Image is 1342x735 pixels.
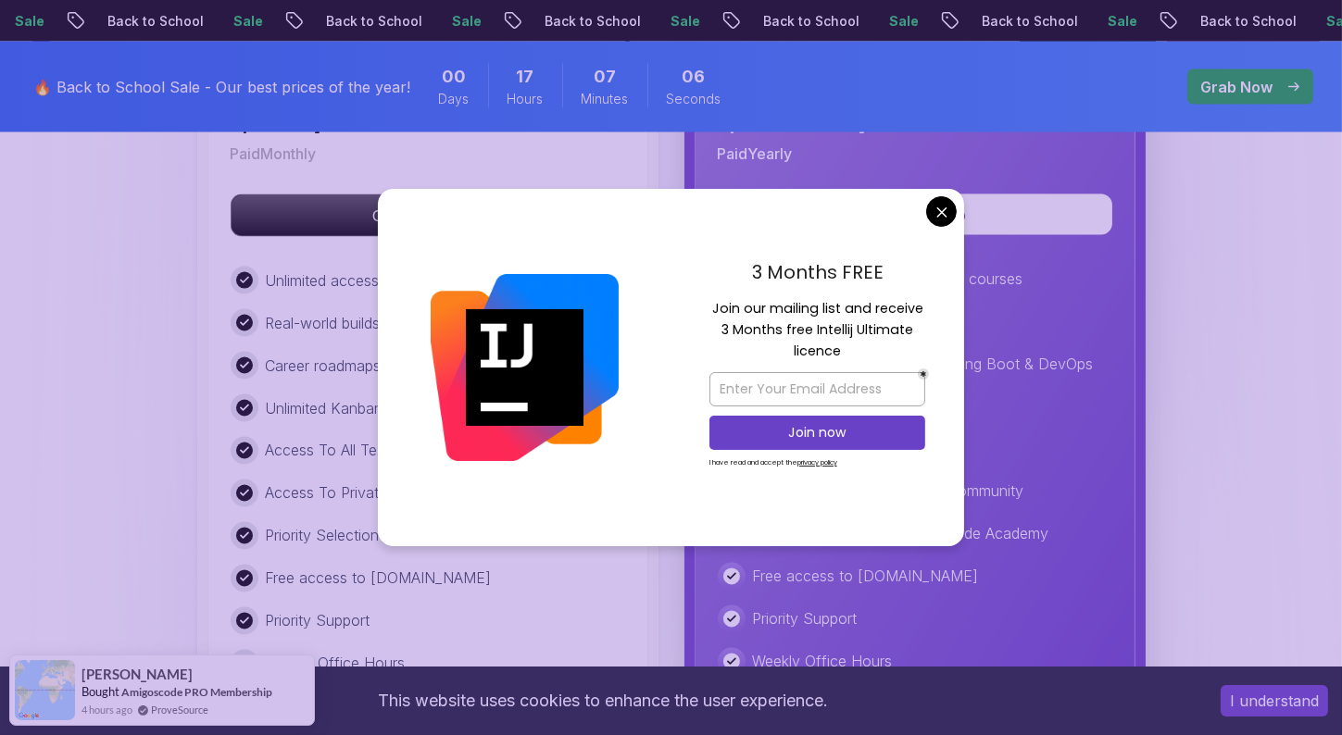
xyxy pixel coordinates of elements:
p: Access To Private Exclusive Community [266,482,537,505]
button: Accept cookies [1221,685,1328,716]
p: Access To All Textbooks [266,440,433,462]
p: Priority Support [753,608,858,630]
p: $ 19.97 / Month [718,91,1022,135]
span: Minutes [582,90,629,108]
p: Sale [1001,12,1060,31]
p: Weekly Office Hours [753,651,893,673]
span: 6 Seconds [683,64,706,90]
p: Priority Selection For Amigoscode Academy [266,525,562,547]
p: Sale [1220,12,1279,31]
p: Weekly Office Hours [266,653,406,675]
p: Get Pro Access [232,195,624,236]
span: 0 Days [442,64,466,90]
span: Seconds [667,90,721,108]
span: Bought [82,684,119,699]
img: provesource social proof notification image [15,660,75,720]
p: Free access to [DOMAIN_NAME] [266,567,492,590]
p: Sale [783,12,842,31]
span: [PERSON_NAME] [82,666,193,682]
span: 7 Minutes [594,64,616,90]
p: Sale [127,12,186,31]
p: Back to School [1,12,127,31]
p: Sale [345,12,405,31]
p: Grab Now [1201,76,1273,98]
span: Hours [508,90,544,108]
p: Unlimited Kanban Boards [266,397,436,419]
span: 17 Hours [517,64,534,90]
p: Unlimited access to all premium courses [266,269,536,292]
p: Free access to [DOMAIN_NAME] [753,566,979,588]
p: Back to School [1094,12,1220,31]
p: 🔥 Back to School Sale - Our best prices of the year! [34,76,411,98]
p: Sale [564,12,623,31]
p: Real-world builds & projects [266,312,454,334]
p: Back to School [657,12,783,31]
div: This website uses cookies to enhance the user experience. [14,680,1193,721]
a: Get Pro Access [231,206,625,225]
button: Get Pro Access [231,194,625,237]
a: ProveSource [151,702,208,717]
span: Days [439,90,470,108]
p: Back to School [875,12,1001,31]
p: Paid Monthly [231,143,317,165]
p: Paid Yearly [718,143,793,165]
p: Career roadmaps for Java, Spring Boot & DevOps [266,355,607,377]
p: Back to School [219,12,345,31]
a: Amigoscode PRO Membership [121,685,272,699]
p: $ 29 / Month [231,91,478,135]
span: 4 hours ago [82,702,132,717]
p: Priority Support [266,610,370,632]
p: Back to School [438,12,564,31]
